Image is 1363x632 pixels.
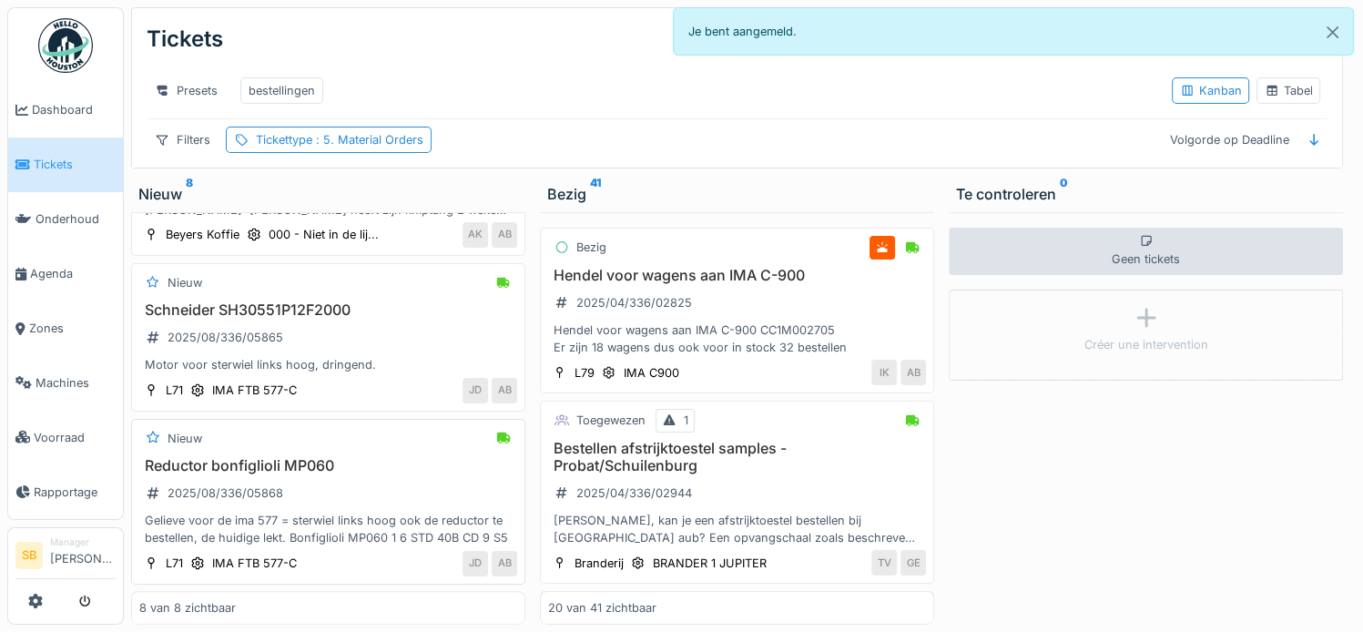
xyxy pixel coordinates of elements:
div: 2025/04/336/02825 [576,294,692,311]
div: IK [871,360,897,385]
div: AB [900,360,926,385]
div: AB [492,551,517,576]
a: Dashboard [8,83,123,138]
li: [PERSON_NAME] [50,535,116,575]
div: BRANDER 1 JUPITER [653,555,767,572]
div: Gelieve voor de ima 577 = sterwiel links hoog ook de reductor te bestellen, de huidige lekt. Bonf... [139,512,517,546]
div: 1 [684,412,688,429]
span: Agenda [30,265,116,282]
div: Te controleren [956,183,1336,205]
span: Rapportage [34,484,116,501]
span: Dashboard [32,101,116,118]
div: Motor voor sterwiel links hoog, dringend. [139,356,517,373]
h3: Reductor bonfiglioli MP060 [139,457,517,474]
div: Créer une intervention [1084,336,1208,353]
div: Tickets [147,15,223,63]
a: Onderhoud [8,192,123,247]
a: Agenda [8,247,123,301]
span: Zones [29,320,116,337]
div: Geen tickets [949,228,1343,275]
div: Presets [147,77,226,104]
a: Rapportage [8,464,123,519]
a: Tickets [8,138,123,192]
div: 2025/08/336/05865 [168,329,283,346]
div: 8 van 8 zichtbaar [139,599,236,617]
div: Kanban [1180,82,1241,99]
div: JD [463,378,488,403]
div: GE [900,550,926,576]
a: SB Manager[PERSON_NAME] [15,535,116,579]
div: Hendel voor wagens aan IMA C-900 CC1M002705 Er zijn 18 wagens dus ook voor in stock 32 bestellen [548,321,926,356]
div: IMA FTB 577-C [212,382,297,399]
div: 2025/08/336/05868 [168,484,283,502]
img: Badge_color-CXgf-gQk.svg [38,18,93,73]
div: Branderij [575,555,624,572]
span: Onderhoud [36,210,116,228]
a: Zones [8,301,123,356]
h3: Bestellen afstrijktoestel samples - Probat/Schuilenburg [548,440,926,474]
div: Manager [50,535,116,549]
a: Voorraad [8,410,123,464]
li: SB [15,542,43,569]
div: 000 - Niet in de lij... [269,226,379,243]
div: Beyers Koffie [166,226,239,243]
div: Tabel [1265,82,1312,99]
div: IMA C900 [624,364,679,382]
div: Bezig [547,183,927,205]
div: L71 [166,382,183,399]
div: JD [463,551,488,576]
div: Nieuw [138,183,518,205]
div: Toegewezen [576,412,646,429]
div: IMA FTB 577-C [212,555,297,572]
h3: Hendel voor wagens aan IMA C-900 [548,267,926,284]
div: Bezig [576,239,606,256]
div: L79 [575,364,595,382]
span: Voorraad [34,429,116,446]
h3: Schneider SH30551P12F2000 [139,301,517,319]
div: Filters [147,127,219,153]
a: Machines [8,356,123,411]
div: Nieuw [168,430,202,447]
sup: 0 [1060,183,1068,205]
button: Close [1312,8,1353,56]
div: bestellingen [249,82,315,99]
div: TV [871,550,897,576]
sup: 41 [590,183,601,205]
div: 2025/04/336/02944 [576,484,692,502]
div: AB [492,222,517,248]
div: [PERSON_NAME], kan je een afstrijktoestel bestellen bij [GEOGRAPHIC_DATA] aub? Een opvangschaal z... [548,512,926,546]
div: AK [463,222,488,248]
div: Tickettype [256,131,423,148]
div: 20 van 41 zichtbaar [548,599,656,617]
span: : 5. Material Orders [312,133,423,147]
span: Machines [36,374,116,392]
div: Volgorde op Deadline [1161,127,1297,153]
sup: 8 [186,183,193,205]
div: Nieuw [168,274,202,291]
span: Tickets [34,156,116,173]
div: Je bent aangemeld. [673,7,1355,56]
div: L71 [166,555,183,572]
div: AB [492,378,517,403]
